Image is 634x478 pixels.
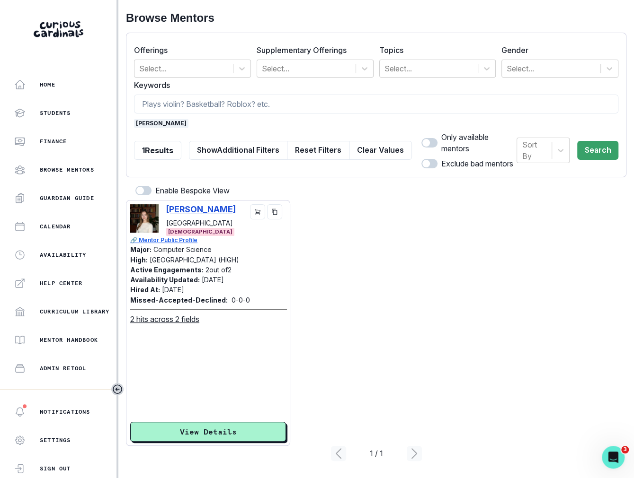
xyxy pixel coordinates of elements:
u: 2 hits across 2 fields [130,313,199,325]
button: View Details [130,422,286,442]
p: [DATE] [162,286,184,294]
a: 🔗 Mentor Public Profile [130,236,287,244]
p: [DATE] [202,276,224,284]
p: Notifications [40,408,90,416]
p: Hired At: [130,286,160,294]
p: High: [130,256,148,264]
p: [GEOGRAPHIC_DATA] (HIGH) [150,256,239,264]
p: Home [40,81,55,88]
div: 1 / 1 [346,448,407,459]
input: Plays violin? Basketball? Roblox? etc. [134,95,618,113]
button: Toggle sidebar [111,383,124,395]
p: Students [40,109,71,117]
p: Mentor Handbook [40,336,98,344]
p: Finance [40,138,67,145]
label: Gender [501,44,613,56]
img: Picture of Deanna DeCarlo [130,204,159,233]
label: Offerings [134,44,245,56]
p: [PERSON_NAME] [166,204,236,214]
button: copy [267,204,282,219]
p: Browse Mentors [40,166,94,174]
p: Computer Science [153,245,212,253]
p: Availability Updated: [130,276,200,284]
svg: page left [331,446,346,461]
p: Curriculum Library [40,308,110,315]
p: Calendar [40,223,71,230]
iframe: Intercom live chat [602,446,625,469]
p: Only available mentors [441,131,517,154]
p: 2 out of 2 [205,266,232,274]
p: Exclude bad mentors [441,158,513,169]
button: Search [577,141,618,160]
div: Sort By [522,139,547,162]
button: Clear Values [349,141,412,160]
p: Major: [130,245,152,253]
h2: Browse Mentors [126,11,626,25]
p: Help Center [40,279,82,287]
span: 3 [621,446,629,453]
button: Reset Filters [287,141,349,160]
label: Topics [379,44,491,56]
p: 0 - 0 - 0 [232,295,250,305]
p: Availability [40,251,86,259]
img: Curious Cardinals Logo [34,21,83,37]
p: Enable Bespoke View [155,185,230,196]
button: cart [250,204,265,219]
p: [GEOGRAPHIC_DATA] [166,218,236,228]
svg: page right [407,446,422,461]
label: Supplementary Offerings [257,44,368,56]
p: Guardian Guide [40,194,94,202]
label: Keywords [134,79,613,91]
span: [DEMOGRAPHIC_DATA] [166,228,234,236]
p: Sign Out [40,465,71,472]
p: Settings [40,436,71,444]
p: Admin Retool [40,365,86,372]
p: 1 Results [142,145,173,156]
span: [PERSON_NAME] [134,119,188,128]
p: Active Engagements: [130,266,204,274]
p: Missed-Accepted-Declined: [130,295,228,305]
button: ShowAdditional Filters [189,141,287,160]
